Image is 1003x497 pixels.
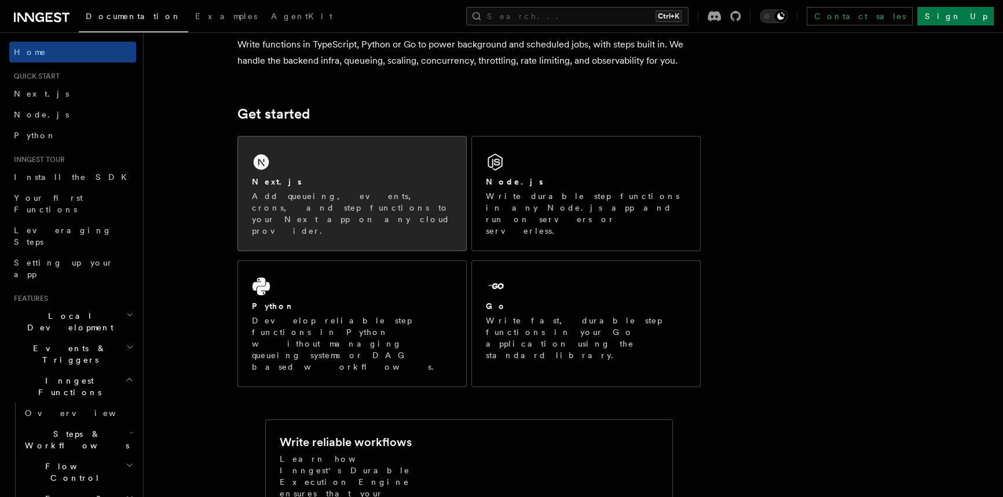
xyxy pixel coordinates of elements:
h2: Next.js [252,176,302,187]
span: Features [9,294,48,303]
a: Node.jsWrite durable step functions in any Node.js app and run on servers or serverless. [471,136,701,251]
p: Develop reliable step functions in Python without managing queueing systems or DAG based workflows. [252,315,452,373]
a: Your first Functions [9,187,136,220]
a: Setting up your app [9,252,136,285]
p: Write functions in TypeScript, Python or Go to power background and scheduled jobs, with steps bu... [237,36,701,69]
span: Next.js [14,89,69,98]
a: Python [9,125,136,146]
button: Flow Control [20,456,136,488]
span: AgentKit [271,12,332,21]
span: Setting up your app [14,258,114,279]
button: Events & Triggers [9,338,136,370]
span: Leveraging Steps [14,226,112,246]
a: Contact sales [807,7,913,25]
a: GoWrite fast, durable step functions in your Go application using the standard library. [471,260,701,387]
a: Sign Up [917,7,994,25]
span: Inngest Functions [9,375,125,398]
button: Toggle dark mode [760,9,788,23]
span: Node.js [14,110,69,119]
span: Local Development [9,310,126,333]
h2: Node.js [486,176,543,187]
h2: Go [486,300,507,312]
a: AgentKit [264,3,339,31]
span: Inngest tour [9,155,65,164]
a: PythonDevelop reliable step functions in Python without managing queueing systems or DAG based wo... [237,260,467,387]
span: Documentation [86,12,181,21]
span: Home [14,46,46,58]
span: Quick start [9,72,60,81]
h2: Python [252,300,295,312]
button: Inngest Functions [9,370,136,403]
button: Steps & Workflows [20,424,136,456]
span: Overview [25,408,144,418]
p: Write durable step functions in any Node.js app and run on servers or serverless. [486,190,686,237]
a: Overview [20,403,136,424]
a: Install the SDK [9,167,136,187]
a: Next.js [9,83,136,104]
a: Home [9,42,136,62]
h2: Write reliable workflows [280,434,412,450]
a: Examples [188,3,264,31]
kbd: Ctrl+K [656,10,682,22]
button: Local Development [9,305,136,338]
a: Get started [237,106,310,122]
a: Leveraging Steps [9,220,136,252]
span: Steps & Workflows [20,428,129,451]
a: Documentation [79,3,188,32]
span: Flow Control [20,461,126,484]
button: Search...Ctrl+K [466,7,689,25]
p: Add queueing, events, crons, and step functions to your Next app on any cloud provider. [252,190,452,237]
a: Node.js [9,104,136,125]
span: Events & Triggers [9,343,126,366]
span: Your first Functions [14,193,83,214]
span: Python [14,131,56,140]
span: Install the SDK [14,172,134,182]
span: Examples [195,12,257,21]
p: Write fast, durable step functions in your Go application using the standard library. [486,315,686,361]
a: Next.jsAdd queueing, events, crons, and step functions to your Next app on any cloud provider. [237,136,467,251]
